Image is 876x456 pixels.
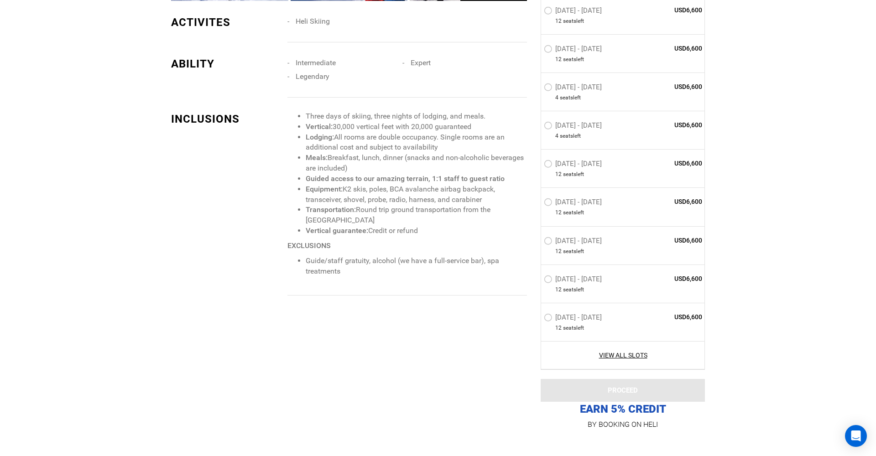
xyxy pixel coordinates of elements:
[636,312,702,321] span: USD6,600
[411,58,431,67] span: Expert
[296,58,336,67] span: Intermediate
[171,15,281,30] div: ACTIVITES
[306,122,333,131] strong: Vertical:
[555,248,562,255] span: 12
[306,184,527,205] li: K2 skis, poles, BCA avalanche airbag backpack, transceiver, shovel, probe, radio, harness, and ca...
[555,209,562,217] span: 12
[306,226,368,235] strong: Vertical guarantee:
[544,6,604,17] label: [DATE] - [DATE]
[563,171,584,178] span: seat left
[544,351,702,360] a: View All Slots
[544,121,604,132] label: [DATE] - [DATE]
[574,56,576,63] span: s
[570,132,573,140] span: s
[636,159,702,168] span: USD6,600
[287,241,331,250] strong: EXCLUSIONS
[306,153,527,174] li: Breakfast, lunch, dinner (snacks and non-alcoholic beverages are included)
[306,133,334,141] strong: Lodging:
[306,185,343,193] strong: Equipment:
[574,17,576,25] span: s
[306,226,527,236] li: Credit or refund
[306,132,527,153] li: All rooms are double occupancy. Single rooms are an additional cost and subject to availability
[570,94,573,102] span: s
[574,171,576,178] span: s
[306,111,527,122] li: Three days of skiing, three nights of lodging, and meals.
[555,286,562,294] span: 12
[306,205,527,226] li: Round trip ground transportation from the [GEOGRAPHIC_DATA]
[544,313,604,324] label: [DATE] - [DATE]
[296,72,329,81] span: Legendary
[560,132,581,140] span: seat left
[563,209,584,217] span: seat left
[574,209,576,217] span: s
[544,45,604,56] label: [DATE] - [DATE]
[574,248,576,255] span: s
[541,379,705,402] button: PROCEED
[636,82,702,91] span: USD6,600
[544,83,604,94] label: [DATE] - [DATE]
[636,197,702,206] span: USD6,600
[544,160,604,171] label: [DATE] - [DATE]
[541,418,705,431] p: BY BOOKING ON HELI
[171,111,281,127] div: INCLUSIONS
[555,171,562,178] span: 12
[555,324,562,332] span: 12
[563,324,584,332] span: seat left
[636,44,702,53] span: USD6,600
[563,286,584,294] span: seat left
[306,256,527,277] li: Guide/staff gratuity, alcohol (we have a full-service bar), spa treatments
[306,153,328,162] strong: Meals:
[555,132,558,140] span: 4
[560,94,581,102] span: seat left
[544,198,604,209] label: [DATE] - [DATE]
[845,425,867,447] div: Open Intercom Messenger
[555,94,558,102] span: 4
[544,275,604,286] label: [DATE] - [DATE]
[574,286,576,294] span: s
[306,205,356,214] strong: Transportation:
[563,248,584,255] span: seat left
[555,17,562,25] span: 12
[306,174,505,183] strong: Guided access to our amazing terrain, 1:1 staff to guest ratio
[563,56,584,63] span: seat left
[296,17,330,26] span: Heli Skiing
[171,56,281,72] div: ABILITY
[636,5,702,15] span: USD6,600
[636,120,702,130] span: USD6,600
[555,56,562,63] span: 12
[306,122,527,132] li: 30,000 vertical feet with 20,000 guaranteed
[636,274,702,283] span: USD6,600
[563,17,584,25] span: seat left
[636,236,702,245] span: USD6,600
[544,237,604,248] label: [DATE] - [DATE]
[574,324,576,332] span: s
